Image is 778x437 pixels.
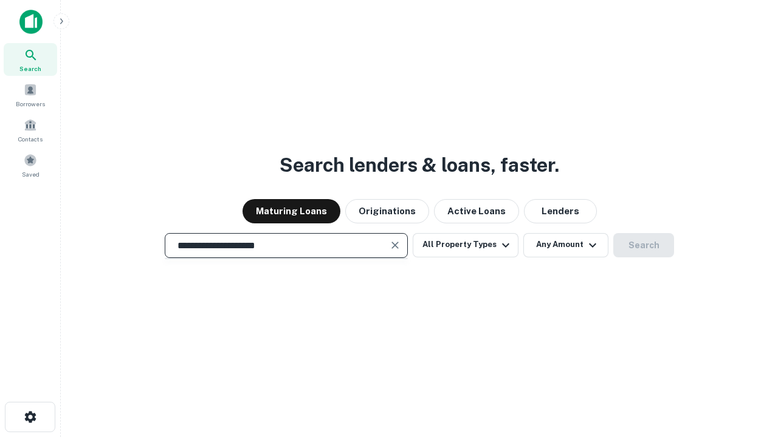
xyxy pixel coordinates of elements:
[280,151,559,180] h3: Search lenders & loans, faster.
[387,237,404,254] button: Clear
[4,78,57,111] a: Borrowers
[243,199,340,223] button: Maturing Loans
[19,64,41,73] span: Search
[345,199,429,223] button: Originations
[717,340,778,398] iframe: Chat Widget
[16,99,45,109] span: Borrowers
[434,199,519,223] button: Active Loans
[19,10,43,34] img: capitalize-icon.png
[22,169,40,179] span: Saved
[524,199,597,223] button: Lenders
[413,233,518,257] button: All Property Types
[4,149,57,181] a: Saved
[4,113,57,146] a: Contacts
[18,134,43,144] span: Contacts
[4,43,57,76] a: Search
[523,233,608,257] button: Any Amount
